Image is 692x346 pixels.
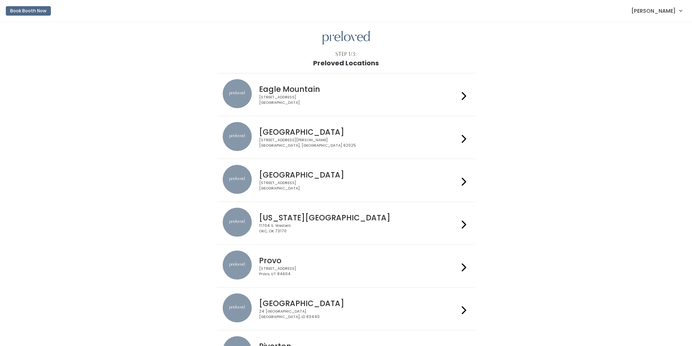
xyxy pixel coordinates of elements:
[259,85,459,93] h4: Eagle Mountain
[223,165,252,194] img: preloved location
[223,208,469,239] a: preloved location [US_STATE][GEOGRAPHIC_DATA] 11704 S. WesternOKC, OK 73170
[259,299,459,308] h4: [GEOGRAPHIC_DATA]
[335,50,357,58] div: Step 1/3:
[223,79,252,108] img: preloved location
[223,251,469,281] a: preloved location Provo [STREET_ADDRESS]Provo, UT 84604
[259,223,459,234] div: 11704 S. Western OKC, OK 73170
[259,180,459,191] div: [STREET_ADDRESS] [GEOGRAPHIC_DATA]
[223,293,252,322] img: preloved location
[323,31,370,45] img: preloved logo
[313,60,379,67] h1: Preloved Locations
[223,79,469,110] a: preloved location Eagle Mountain [STREET_ADDRESS][GEOGRAPHIC_DATA]
[259,171,459,179] h4: [GEOGRAPHIC_DATA]
[631,7,676,15] span: [PERSON_NAME]
[259,256,459,265] h4: Provo
[259,95,459,105] div: [STREET_ADDRESS] [GEOGRAPHIC_DATA]
[259,128,459,136] h4: [GEOGRAPHIC_DATA]
[223,165,469,196] a: preloved location [GEOGRAPHIC_DATA] [STREET_ADDRESS][GEOGRAPHIC_DATA]
[223,293,469,324] a: preloved location [GEOGRAPHIC_DATA] 24 [GEOGRAPHIC_DATA][GEOGRAPHIC_DATA], ID 83440
[223,122,469,153] a: preloved location [GEOGRAPHIC_DATA] [STREET_ADDRESS][PERSON_NAME][GEOGRAPHIC_DATA], [GEOGRAPHIC_D...
[223,251,252,280] img: preloved location
[624,3,689,19] a: [PERSON_NAME]
[6,3,51,19] a: Book Booth Now
[259,213,459,222] h4: [US_STATE][GEOGRAPHIC_DATA]
[259,309,459,319] div: 24 [GEOGRAPHIC_DATA] [GEOGRAPHIC_DATA], ID 83440
[223,122,252,151] img: preloved location
[259,138,459,148] div: [STREET_ADDRESS][PERSON_NAME] [GEOGRAPHIC_DATA], [GEOGRAPHIC_DATA] 62025
[223,208,252,237] img: preloved location
[6,6,51,16] button: Book Booth Now
[259,266,459,277] div: [STREET_ADDRESS] Provo, UT 84604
